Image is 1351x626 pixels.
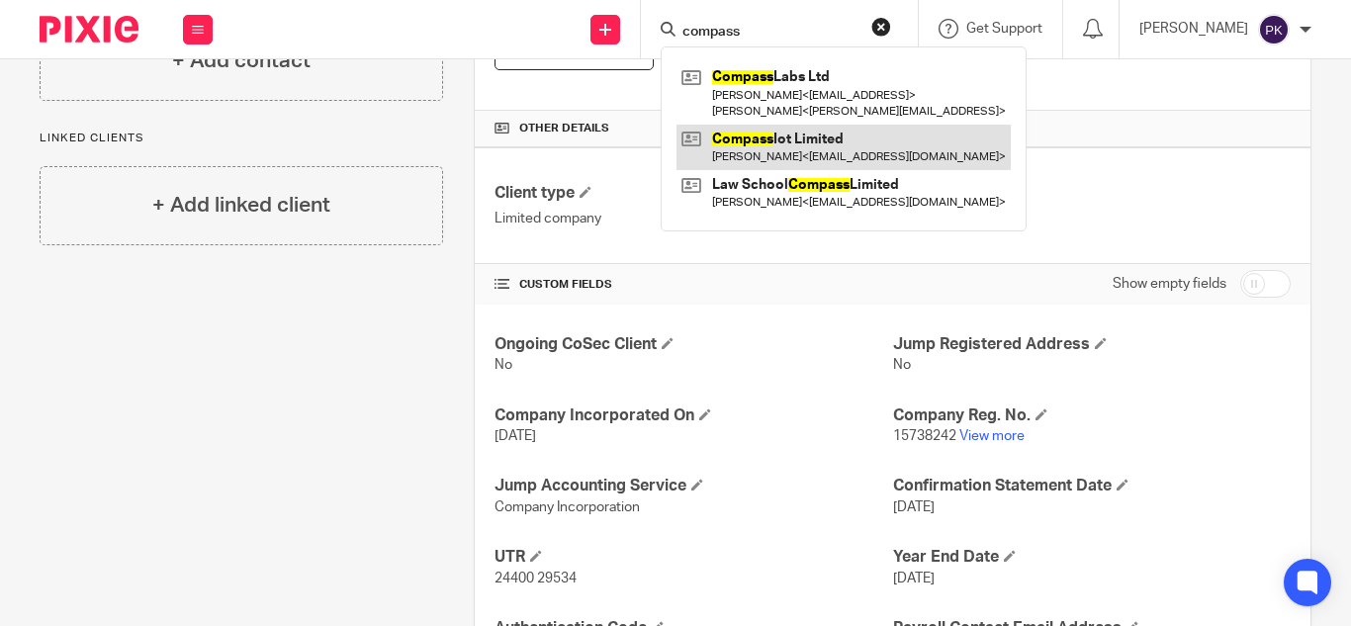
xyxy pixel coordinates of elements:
[893,547,1291,568] h4: Year End Date
[495,429,536,443] span: [DATE]
[495,500,640,514] span: Company Incorporation
[1139,19,1248,39] p: [PERSON_NAME]
[519,121,609,136] span: Other details
[893,572,935,585] span: [DATE]
[893,334,1291,355] h4: Jump Registered Address
[893,405,1291,426] h4: Company Reg. No.
[495,334,892,355] h4: Ongoing CoSec Client
[495,572,577,585] span: 24400 29534
[152,190,330,221] h4: + Add linked client
[495,277,892,293] h4: CUSTOM FIELDS
[1113,274,1226,294] label: Show empty fields
[680,24,858,42] input: Search
[959,429,1025,443] a: View more
[893,429,956,443] span: 15738242
[893,358,911,372] span: No
[893,476,1291,496] h4: Confirmation Statement Date
[40,131,443,146] p: Linked clients
[495,476,892,496] h4: Jump Accounting Service
[495,405,892,426] h4: Company Incorporated On
[495,358,512,372] span: No
[1258,14,1290,45] img: svg%3E
[172,45,311,76] h4: + Add contact
[495,183,892,204] h4: Client type
[966,22,1042,36] span: Get Support
[871,17,891,37] button: Clear
[495,209,892,228] p: Limited company
[893,500,935,514] span: [DATE]
[495,547,892,568] h4: UTR
[893,183,1291,204] h4: Address
[40,16,138,43] img: Pixie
